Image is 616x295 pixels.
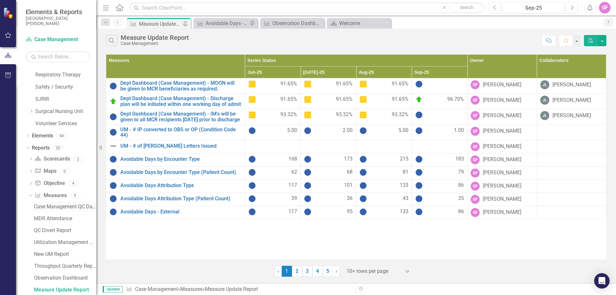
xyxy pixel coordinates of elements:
div: [PERSON_NAME] [483,127,521,135]
span: Search [460,5,474,10]
span: 96.70% [447,96,464,103]
img: Caution [304,80,312,88]
img: No Information [304,155,312,163]
div: GF [471,142,480,151]
div: Measure Update Report [34,287,96,293]
img: No Information [415,155,423,163]
a: SJRIR [35,96,96,103]
div: 0 [60,169,70,174]
span: Elements & Reports [26,8,90,16]
a: Maps [35,168,56,175]
img: On Target [109,98,117,105]
a: Elements [32,132,53,140]
div: Avoidable Days - External [206,19,248,27]
div: Measure Update Report [121,34,189,41]
img: No Information [248,169,256,176]
img: No Information [109,182,117,189]
a: Measure Update Report [32,285,96,295]
span: 91.65% [392,96,408,103]
div: [PERSON_NAME] [483,169,521,177]
span: › [336,268,337,274]
a: Avoidable Days by Encounter Type [120,156,242,162]
img: No Information [415,169,423,176]
td: Double-Click to Edit Right Click for Context Menu [106,94,245,109]
span: 43 [403,195,408,203]
td: Double-Click to Edit [356,179,412,193]
span: 91.65% [392,80,408,88]
div: GF [599,2,611,13]
a: UM - # of [PERSON_NAME] Letters Issued [120,143,242,149]
img: No Information [359,169,367,176]
a: Reports [32,144,50,152]
span: 68 [347,169,353,176]
img: No Information [304,182,312,189]
div: GF [471,111,480,120]
a: QC Divert Report [32,225,96,236]
span: 91.65% [280,96,297,103]
td: Double-Click to Edit Right Click for Context Menu [106,166,245,179]
td: Double-Click to Edit [412,179,467,193]
div: 9 [70,193,80,198]
div: 20 [53,145,63,151]
td: Double-Click to Edit [301,140,356,153]
div: 2 [73,156,83,162]
div: GF [471,208,480,217]
td: Double-Click to Edit Right Click for Context Menu [106,153,245,166]
img: No Information [304,195,312,203]
img: Caution [359,80,367,88]
div: [PERSON_NAME] [483,143,521,150]
a: Case Management [135,286,178,292]
a: 2 [292,266,302,277]
img: No Information [109,113,117,121]
div: JL [540,80,549,89]
input: Search Below... [26,51,90,62]
a: Avoidable Days Attribution Type [120,183,242,188]
div: [PERSON_NAME] [483,112,521,119]
span: 117 [288,182,297,189]
img: No Information [109,155,117,163]
img: No Information [248,127,256,134]
div: GF [471,96,480,105]
a: Objective [35,180,65,187]
span: 62 [291,169,297,176]
td: Double-Click to Edit [356,140,412,153]
small: [GEOGRAPHIC_DATA][PERSON_NAME] [26,16,90,26]
span: 5.00 [398,127,408,134]
div: GF [471,182,480,191]
div: JL [540,111,549,120]
img: No Information [248,208,256,216]
img: Not Defined [109,142,117,150]
a: Avoidable Days - External [120,209,242,215]
input: Search ClearPoint... [130,2,484,13]
img: No Information [248,182,256,189]
span: 168 [288,155,297,163]
a: Respiratory Therapy [35,71,96,79]
span: 101 [344,182,353,189]
img: No Information [109,128,117,136]
img: No Information [304,208,312,216]
a: Surgical Nursing Unit [35,108,96,115]
img: No Information [248,155,256,163]
div: Welcome [339,19,389,27]
div: [PERSON_NAME] [483,97,521,104]
div: Case Management [121,41,189,46]
a: New UM Report [32,249,96,259]
span: 1 [282,266,292,277]
img: No Information [304,127,312,134]
span: 117 [288,208,297,216]
div: JL [540,96,549,105]
div: [PERSON_NAME] [483,209,521,216]
a: Avoidable Days - External [195,19,248,27]
button: Search [450,3,483,12]
td: Double-Click to Edit [245,193,300,206]
span: 86 [458,208,464,216]
img: No Information [415,195,423,203]
img: No Information [359,127,367,134]
td: Double-Click to Edit Right Click for Context Menu [106,179,245,193]
div: GF [471,80,480,89]
img: No Information [248,195,256,203]
a: Measures [35,192,66,199]
span: 91.65% [280,80,297,88]
img: No Information [415,182,423,189]
div: Throughput Quarterly Report [34,263,96,269]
